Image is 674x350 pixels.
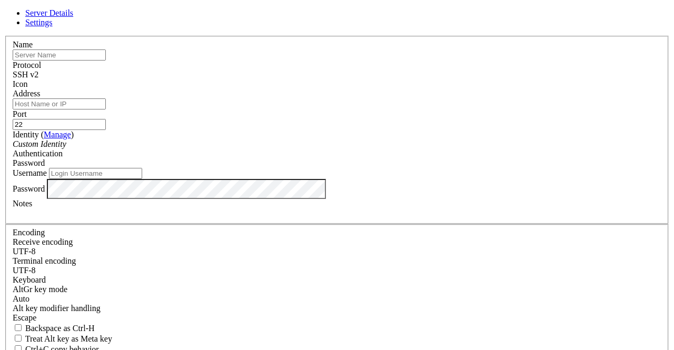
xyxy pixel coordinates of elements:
label: Address [13,89,40,98]
div: UTF-8 [13,266,661,275]
span: SSH v2 [13,70,38,79]
input: Server Name [13,49,106,61]
span: Treat Alt key as Meta key [25,334,112,343]
span: Password [13,158,45,167]
label: Set the expected encoding for data received from the host. If the encodings do not match, visual ... [13,237,73,246]
label: If true, the backspace should send BS ('\x08', aka ^H). Otherwise the backspace key should send '... [13,324,95,333]
a: Server Details [25,8,73,17]
input: Port Number [13,119,106,130]
label: Authentication [13,149,63,158]
label: Icon [13,79,27,88]
i: Custom Identity [13,139,66,148]
div: Custom Identity [13,139,661,149]
div: SSH v2 [13,70,661,79]
span: Auto [13,294,29,303]
span: Backspace as Ctrl-H [25,324,95,333]
label: The default terminal encoding. ISO-2022 enables character map translations (like graphics maps). ... [13,256,76,265]
input: Login Username [49,168,142,179]
label: Protocol [13,61,41,69]
span: UTF-8 [13,247,36,256]
span: UTF-8 [13,266,36,275]
label: Username [13,168,47,177]
span: Escape [13,313,36,322]
a: Settings [25,18,53,27]
label: Keyboard [13,275,46,284]
span: ( ) [41,130,74,139]
label: Password [13,184,45,193]
input: Treat Alt key as Meta key [15,335,22,342]
label: Controls how the Alt key is handled. Escape: Send an ESC prefix. 8-Bit: Add 128 to the typed char... [13,304,101,313]
input: Backspace as Ctrl-H [15,324,22,331]
input: Host Name or IP [13,98,106,109]
label: Set the expected encoding for data received from the host. If the encodings do not match, visual ... [13,285,67,294]
label: Port [13,109,27,118]
div: Escape [13,313,661,323]
label: Encoding [13,228,45,237]
label: Whether the Alt key acts as a Meta key or as a distinct Alt key. [13,334,112,343]
a: Manage [44,130,71,139]
div: UTF-8 [13,247,661,256]
label: Notes [13,199,32,208]
label: Identity [13,130,74,139]
div: Auto [13,294,661,304]
div: Password [13,158,661,168]
label: Name [13,40,33,49]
